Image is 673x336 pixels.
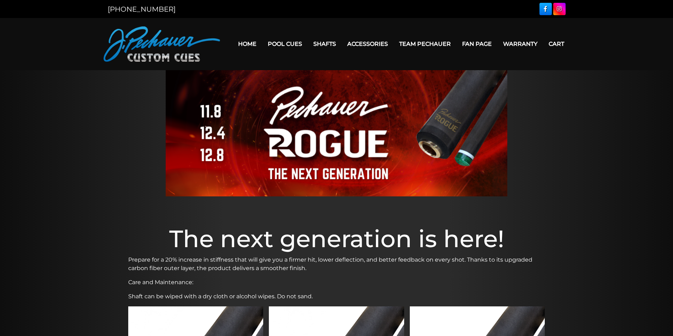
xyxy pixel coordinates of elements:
a: Warranty [497,35,543,53]
a: Accessories [342,35,394,53]
a: Team Pechauer [394,35,456,53]
img: Pechauer Custom Cues [104,26,220,62]
a: Shafts [308,35,342,53]
a: [PHONE_NUMBER] [108,5,176,13]
a: Fan Page [456,35,497,53]
a: Pool Cues [262,35,308,53]
p: Prepare for a 20% increase in stiffness that will give you a firmer hit, lower deflection, and be... [128,256,545,273]
a: Cart [543,35,570,53]
h1: The next generation is here! [128,225,545,253]
a: Home [232,35,262,53]
p: Shaft can be wiped with a dry cloth or alcohol wipes. Do not sand. [128,292,545,301]
p: Care and Maintenance: [128,278,545,287]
